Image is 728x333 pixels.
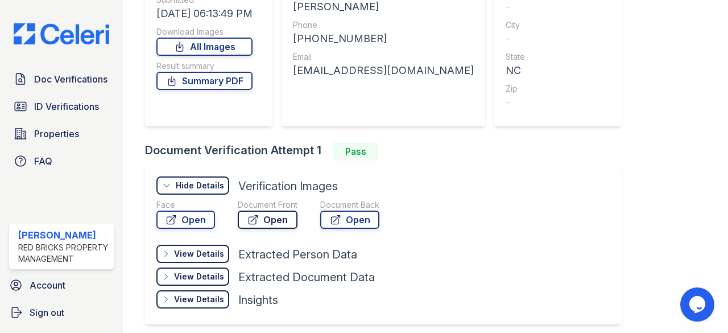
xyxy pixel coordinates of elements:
[5,23,118,45] img: CE_Logo_Blue-a8612792a0a2168367f1c8372b55b34899dd931a85d93a1a3d3e32e68fde9ad4.png
[506,83,607,94] div: Zip
[174,248,224,260] div: View Details
[30,306,64,319] span: Sign out
[156,199,215,211] div: Face
[18,228,109,242] div: [PERSON_NAME]
[238,292,278,308] div: Insights
[9,150,114,172] a: FAQ
[176,180,224,191] div: Hide Details
[156,26,253,38] div: Download Images
[34,127,79,141] span: Properties
[34,100,99,113] span: ID Verifications
[680,287,717,322] iframe: chat widget
[18,242,109,265] div: Red Bricks Property Management
[156,6,253,22] div: [DATE] 06:13:49 PM
[9,95,114,118] a: ID Verifications
[34,154,52,168] span: FAQ
[156,72,253,90] a: Summary PDF
[9,68,114,91] a: Doc Verifications
[506,63,607,79] div: NC
[506,51,607,63] div: State
[30,278,65,292] span: Account
[238,269,375,285] div: Extracted Document Data
[174,294,224,305] div: View Details
[506,19,607,31] div: City
[5,274,118,297] a: Account
[156,211,215,229] a: Open
[5,301,118,324] a: Sign out
[506,31,607,47] div: -
[320,199,379,211] div: Document Back
[333,142,378,161] div: Pass
[293,63,474,79] div: [EMAIL_ADDRESS][DOMAIN_NAME]
[238,246,357,262] div: Extracted Person Data
[145,142,631,161] div: Document Verification Attempt 1
[293,19,474,31] div: Phone
[293,31,474,47] div: [PHONE_NUMBER]
[156,38,253,56] a: All Images
[9,122,114,145] a: Properties
[238,199,297,211] div: Document Front
[238,211,297,229] a: Open
[506,94,607,110] div: -
[293,51,474,63] div: Email
[174,271,224,282] div: View Details
[320,211,379,229] a: Open
[156,60,253,72] div: Result summary
[238,178,338,194] div: Verification Images
[34,72,107,86] span: Doc Verifications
